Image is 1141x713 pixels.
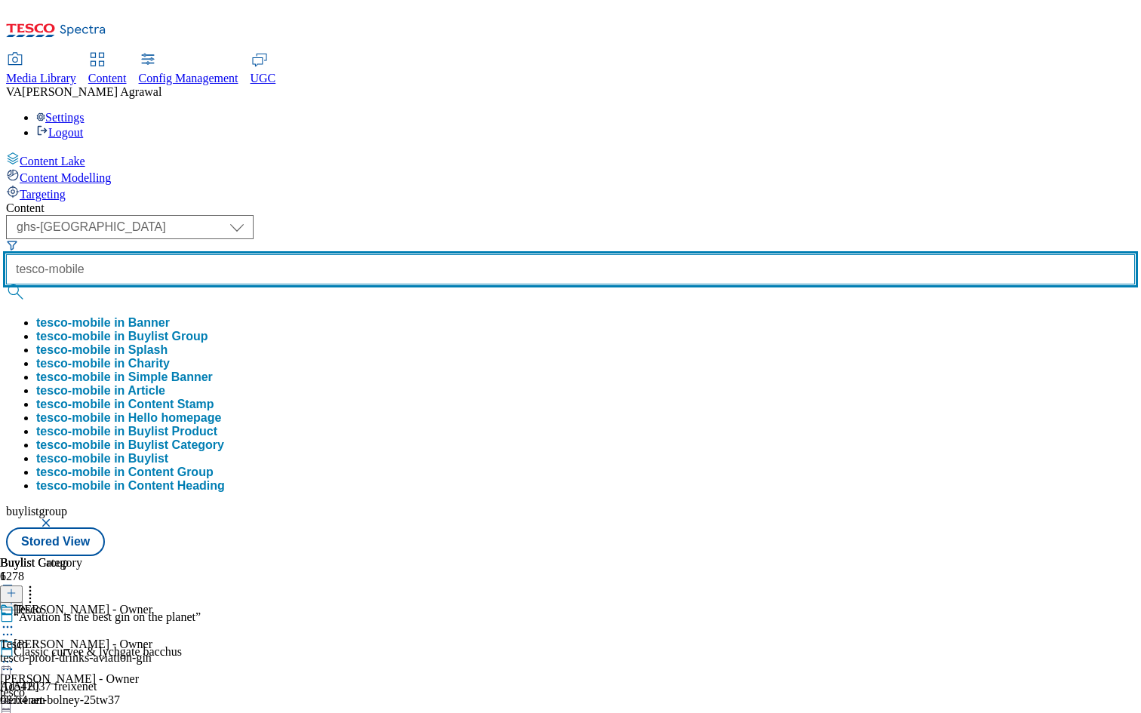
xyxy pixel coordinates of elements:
[36,398,214,411] div: tesco-mobile in
[128,357,170,370] span: Charity
[128,398,214,410] span: Content Stamp
[36,111,85,124] a: Settings
[128,466,214,478] span: Content Group
[36,126,83,139] a: Logout
[6,54,76,85] a: Media Library
[36,438,224,452] button: tesco-mobile in Buylist Category
[6,152,1135,168] a: Content Lake
[36,316,170,330] button: tesco-mobile in Banner
[6,85,22,98] span: VA
[36,411,221,425] button: tesco-mobile in Hello homepage
[22,85,161,98] span: [PERSON_NAME] Agrawal
[36,330,208,343] div: tesco-mobile in
[14,603,152,616] div: [PERSON_NAME] - Owner
[128,330,208,343] span: Buylist Group
[20,171,111,184] span: Content Modelling
[14,603,42,616] div: Tesco
[36,343,168,357] button: tesco-mobile in Splash
[139,54,238,85] a: Config Management
[251,72,276,85] span: UGC
[14,638,152,651] div: [PERSON_NAME] - Owner
[6,185,1135,201] a: Targeting
[36,452,168,466] button: tesco-mobile in Buylist
[36,479,225,493] button: tesco-mobile in Content Heading
[6,239,18,251] svg: Search Filters
[6,168,1135,185] a: Content Modelling
[128,438,224,451] span: Buylist Category
[20,188,66,201] span: Targeting
[36,466,214,479] button: tesco-mobile in Content Group
[36,438,224,452] div: tesco-mobile in
[20,155,85,167] span: Content Lake
[36,398,214,411] button: tesco-mobile in Content Stamp
[6,201,1135,215] div: Content
[6,527,105,556] button: Stored View
[36,425,217,438] button: tesco-mobile in Buylist Product
[6,254,1135,284] input: Search
[36,330,208,343] button: tesco-mobile in Buylist Group
[6,505,67,518] span: buylistgroup
[36,384,165,398] button: tesco-mobile in Article
[36,370,213,384] button: tesco-mobile in Simple Banner
[251,54,276,85] a: UGC
[88,72,127,85] span: Content
[36,357,170,370] button: tesco-mobile in Charity
[139,72,238,85] span: Config Management
[36,466,214,479] div: tesco-mobile in
[6,72,76,85] span: Media Library
[36,357,170,370] div: tesco-mobile in
[88,54,127,85] a: Content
